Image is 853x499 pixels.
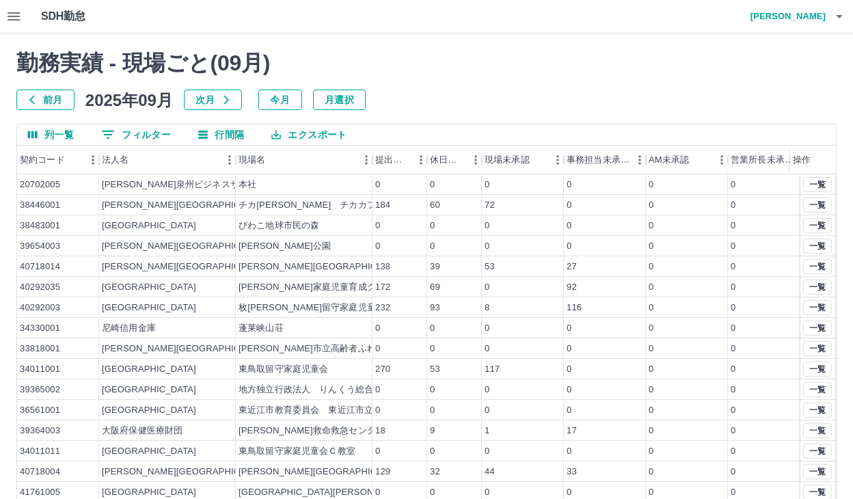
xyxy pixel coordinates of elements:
button: 今月 [258,90,302,110]
div: [PERSON_NAME]泉州ビジネスサービス [102,178,266,191]
div: 本社 [239,178,256,191]
div: 0 [649,466,653,478]
button: メニュー [712,150,732,170]
div: 0 [649,240,653,253]
div: 蓬莱峡山荘 [239,322,284,335]
button: メニュー [547,150,568,170]
div: 0 [567,178,571,191]
div: 0 [649,404,653,417]
div: 0 [649,199,653,212]
div: [GEOGRAPHIC_DATA] [102,404,196,417]
button: 前月 [16,90,75,110]
div: 17 [567,424,577,437]
div: [PERSON_NAME][GEOGRAPHIC_DATA] [102,240,271,253]
div: 0 [731,466,735,478]
button: フィルター表示 [90,124,182,145]
div: 0 [731,445,735,458]
div: [PERSON_NAME]市立高齢者ふれあいの[PERSON_NAME] [239,342,477,355]
div: 事務担当未承認 [564,146,646,174]
div: 0 [485,445,489,458]
div: [GEOGRAPHIC_DATA][PERSON_NAME][GEOGRAPHIC_DATA]分室 [239,486,519,499]
div: 40718014 [20,260,60,273]
div: 0 [375,342,380,355]
div: 休日件数 [430,146,465,174]
div: 0 [430,240,435,253]
div: 提出件数 [373,146,427,174]
div: 現場名 [239,146,265,174]
div: 0 [430,322,435,335]
div: 法人名 [102,146,128,174]
div: 0 [731,199,735,212]
div: 0 [430,219,435,232]
div: 0 [649,219,653,232]
div: 33 [567,466,577,478]
div: 休日件数 [427,146,482,174]
div: 270 [375,363,390,376]
div: 0 [649,486,653,499]
div: 0 [731,363,735,376]
div: 0 [649,281,653,294]
div: 9 [430,424,435,437]
button: 一覧 [803,218,832,233]
div: 0 [567,404,571,417]
button: 一覧 [803,177,832,192]
div: [PERSON_NAME][GEOGRAPHIC_DATA]第２学童保育所 [239,466,470,478]
div: 法人名 [99,146,236,174]
div: AM未承認 [649,146,689,174]
div: 60 [430,199,440,212]
div: 契約コード [17,146,99,174]
div: 32 [430,466,440,478]
div: [PERSON_NAME]公園 [239,240,331,253]
div: 東鳥取留守家庭児童会Ｃ教室 [239,445,355,458]
button: 一覧 [803,341,832,356]
div: 0 [731,301,735,314]
div: 尼崎信用金庫 [102,322,156,335]
div: 0 [731,240,735,253]
div: 93 [430,301,440,314]
div: 0 [731,342,735,355]
button: 列選択 [17,124,85,145]
div: [GEOGRAPHIC_DATA] [102,363,196,376]
div: 0 [430,342,435,355]
div: 8 [485,301,489,314]
div: 0 [649,322,653,335]
button: メニュー [83,150,103,170]
button: 一覧 [803,280,832,295]
h2: 勤務実績 - 現場ごと( 09 月) [16,50,837,76]
div: [GEOGRAPHIC_DATA] [102,445,196,458]
button: 一覧 [803,362,832,377]
div: 39654003 [20,240,60,253]
div: 0 [430,383,435,396]
button: 一覧 [803,259,832,274]
div: 0 [430,178,435,191]
div: 0 [567,486,571,499]
div: 0 [485,342,489,355]
div: 0 [731,383,735,396]
div: 0 [649,363,653,376]
div: 18 [375,424,385,437]
div: AM未承認 [646,146,728,174]
div: 34011001 [20,363,60,376]
div: 34011011 [20,445,60,458]
div: [PERSON_NAME][GEOGRAPHIC_DATA] [102,199,271,212]
div: 0 [731,281,735,294]
div: 0 [649,260,653,273]
div: 0 [567,383,571,396]
button: メニュー [356,150,377,170]
div: 0 [375,240,380,253]
div: 117 [485,363,500,376]
button: 一覧 [803,423,832,438]
div: 現場未承認 [482,146,564,174]
div: 39364003 [20,424,60,437]
div: 大阪府保健医療財団 [102,424,182,437]
div: 0 [567,219,571,232]
h5: 2025年09月 [85,90,173,110]
div: 0 [567,342,571,355]
div: 0 [375,445,380,458]
div: 東鳥取留守家庭児童会 [239,363,329,376]
div: 0 [430,445,435,458]
div: 0 [649,445,653,458]
div: 72 [485,199,495,212]
div: 営業所長未承認 [731,146,794,174]
div: 0 [485,219,489,232]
